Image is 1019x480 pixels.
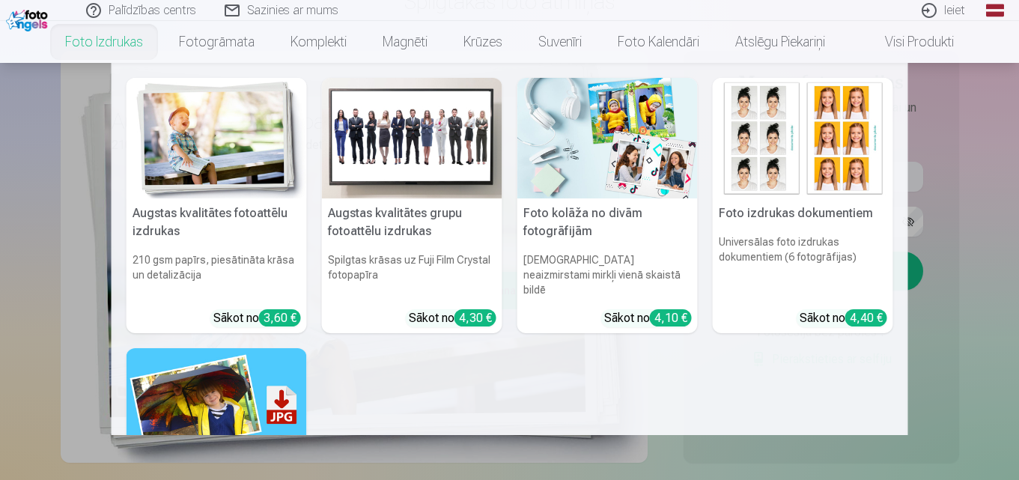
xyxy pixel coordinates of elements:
a: Augstas kvalitātes fotoattēlu izdrukasAugstas kvalitātes fotoattēlu izdrukas210 gsm papīrs, piesā... [127,78,307,333]
a: Foto kalendāri [600,21,717,63]
div: 3,60 € [259,309,301,326]
a: Fotogrāmata [161,21,273,63]
div: Sākot no [800,309,887,327]
h6: Spilgtas krāsas uz Fuji Film Crystal fotopapīra [322,246,502,303]
a: Foto kolāža no divām fotogrāfijāmFoto kolāža no divām fotogrāfijām[DEMOGRAPHIC_DATA] neaizmirstam... [517,78,698,333]
a: Foto izdrukas [47,21,161,63]
a: Krūzes [445,21,520,63]
img: Foto izdrukas dokumentiem [713,78,893,198]
h6: 210 gsm papīrs, piesātināta krāsa un detalizācija [127,246,307,303]
img: /fa1 [6,6,52,31]
h6: Universālas foto izdrukas dokumentiem (6 fotogrāfijas) [713,228,893,303]
a: Magnēti [365,21,445,63]
a: Atslēgu piekariņi [717,21,843,63]
a: Komplekti [273,21,365,63]
h6: [DEMOGRAPHIC_DATA] neaizmirstami mirkļi vienā skaistā bildē [517,246,698,303]
div: Sākot no [213,309,301,327]
a: Foto izdrukas dokumentiemFoto izdrukas dokumentiemUniversālas foto izdrukas dokumentiem (6 fotogr... [713,78,893,333]
a: Augstas kvalitātes grupu fotoattēlu izdrukasAugstas kvalitātes grupu fotoattēlu izdrukasSpilgtas ... [322,78,502,333]
a: Visi produkti [843,21,972,63]
h5: Foto izdrukas dokumentiem [713,198,893,228]
div: Sākot no [604,309,692,327]
h5: Augstas kvalitātes fotoattēlu izdrukas [127,198,307,246]
a: Suvenīri [520,21,600,63]
div: Sākot no [409,309,496,327]
div: 4,10 € [650,309,692,326]
img: Augstas kvalitātes grupu fotoattēlu izdrukas [322,78,502,198]
div: 4,40 € [845,309,887,326]
img: Foto kolāža no divām fotogrāfijām [517,78,698,198]
img: Augstas kvalitātes fotoattēlu izdrukas [127,78,307,198]
h5: Foto kolāža no divām fotogrāfijām [517,198,698,246]
h5: Augstas kvalitātes grupu fotoattēlu izdrukas [322,198,502,246]
img: Augstas izšķirtspējas digitālais fotoattēls JPG formātā [127,348,307,469]
div: 4,30 € [454,309,496,326]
